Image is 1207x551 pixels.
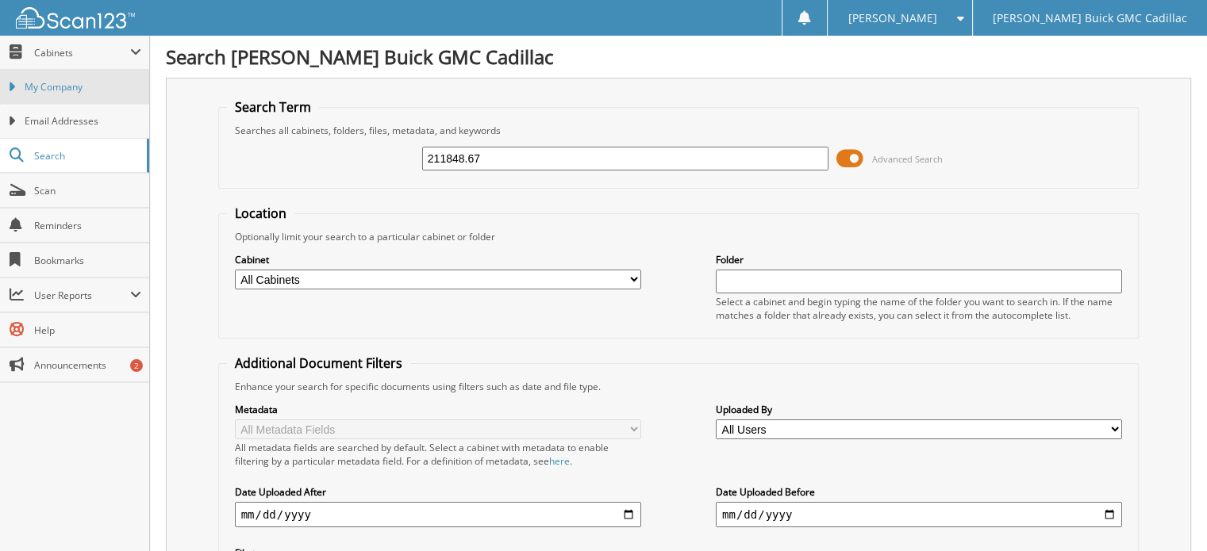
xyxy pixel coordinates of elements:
div: Searches all cabinets, folders, files, metadata, and keywords [227,124,1131,137]
span: Help [34,323,141,337]
label: Folder [716,253,1122,266]
legend: Search Term [227,98,319,116]
span: Announcements [34,358,141,372]
span: Reminders [34,219,141,232]
span: Email Addresses [25,114,141,128]
iframe: Chat Widget [1128,475,1207,551]
div: 2 [130,359,143,372]
span: Scan [34,184,141,197]
legend: Additional Document Filters [227,354,410,372]
label: Cabinet [235,253,641,266]
label: Uploaded By [716,403,1122,416]
span: [PERSON_NAME] Buick GMC Cadillac [993,13,1187,23]
label: Date Uploaded After [235,485,641,499]
a: here [549,454,570,468]
div: Select a cabinet and begin typing the name of the folder you want to search in. If the name match... [716,295,1122,322]
legend: Location [227,205,294,222]
span: User Reports [34,289,130,302]
label: Metadata [235,403,641,416]
label: Date Uploaded Before [716,485,1122,499]
img: scan123-logo-white.svg [16,7,135,29]
div: Enhance your search for specific documents using filters such as date and file type. [227,380,1131,393]
span: Cabinets [34,46,130,59]
span: Advanced Search [872,153,943,165]
h1: Search [PERSON_NAME] Buick GMC Cadillac [166,44,1191,70]
span: Bookmarks [34,254,141,267]
input: start [235,502,641,527]
span: My Company [25,80,141,94]
div: All metadata fields are searched by default. Select a cabinet with metadata to enable filtering b... [235,441,641,468]
input: end [716,502,1122,527]
span: [PERSON_NAME] [848,13,936,23]
div: Optionally limit your search to a particular cabinet or folder [227,230,1131,243]
span: Search [34,149,139,163]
